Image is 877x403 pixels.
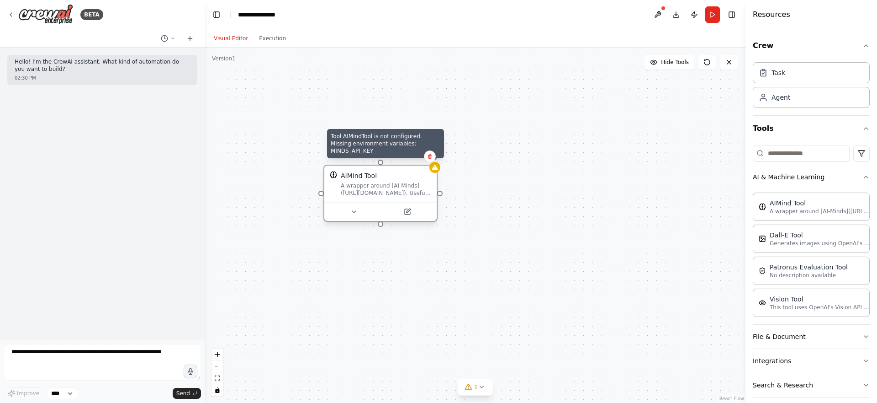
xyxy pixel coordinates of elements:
div: React Flow controls [211,349,223,396]
div: Dall-E Tool [770,231,870,240]
div: 02:30 PM [15,75,190,81]
div: AIMind Tool [341,171,377,180]
button: Hide left sidebar [210,8,223,21]
div: Agent [771,93,790,102]
button: AI & Machine Learning [753,165,870,189]
button: Start a new chat [183,33,197,44]
div: AIMind Tool [770,199,870,208]
p: Hello! I'm the CrewAI assistant. What kind of automation do you want to build? [15,59,190,73]
span: Improve [17,390,39,397]
p: This tool uses OpenAI's Vision API to describe the contents of an image. [770,304,870,311]
div: BETA [80,9,103,20]
span: 1 [474,382,478,392]
button: Delete node [424,150,436,162]
button: Integrations [753,349,870,373]
span: Hide Tools [661,59,689,66]
button: File & Document [753,325,870,349]
button: Visual Editor [208,33,254,44]
button: 1 [458,379,493,396]
div: Version 1 [212,55,236,62]
img: DallETool [759,235,766,242]
button: Tools [753,116,870,141]
button: Crew [753,33,870,59]
button: zoom out [211,360,223,372]
div: Task [771,68,785,77]
img: PatronusEvalTool [759,267,766,274]
div: Tool AIMindTool is not configured. Missing environment variables: MINDS_API_KEY [327,129,444,158]
nav: breadcrumb [238,10,285,19]
div: Patronus Evaluation Tool [770,263,848,272]
button: zoom in [211,349,223,360]
button: Hide Tools [645,55,694,70]
button: Click to speak your automation idea [184,365,197,378]
button: Switch to previous chat [157,33,179,44]
button: Improve [4,387,43,399]
div: Crew [753,59,870,115]
button: Execution [254,33,291,44]
div: AI & Machine Learning [753,189,870,324]
p: No description available [770,272,848,279]
img: Logo [18,4,73,25]
div: A wrapper around [AI-Minds]([URL][DOMAIN_NAME]). Useful for when you need answers to questions fr... [341,182,431,197]
span: Send [176,390,190,397]
p: A wrapper around [AI-Minds]([URL][DOMAIN_NAME]). Useful for when you need answers to questions fr... [770,208,870,215]
img: VisionTool [759,299,766,306]
button: Open in side panel [381,206,433,217]
button: Search & Research [753,373,870,397]
div: Vision Tool [770,295,870,304]
div: Tool AIMindTool is not configured. Missing environment variables: MINDS_API_KEYAIMindToolAIMind T... [323,167,438,224]
button: toggle interactivity [211,384,223,396]
button: Hide right sidebar [725,8,738,21]
a: React Flow attribution [719,396,744,401]
img: AIMindTool [330,171,337,178]
h4: Resources [753,9,790,20]
p: Generates images using OpenAI's Dall-E model. [770,240,870,247]
button: Send [173,388,201,399]
img: AIMindTool [759,203,766,210]
button: fit view [211,372,223,384]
